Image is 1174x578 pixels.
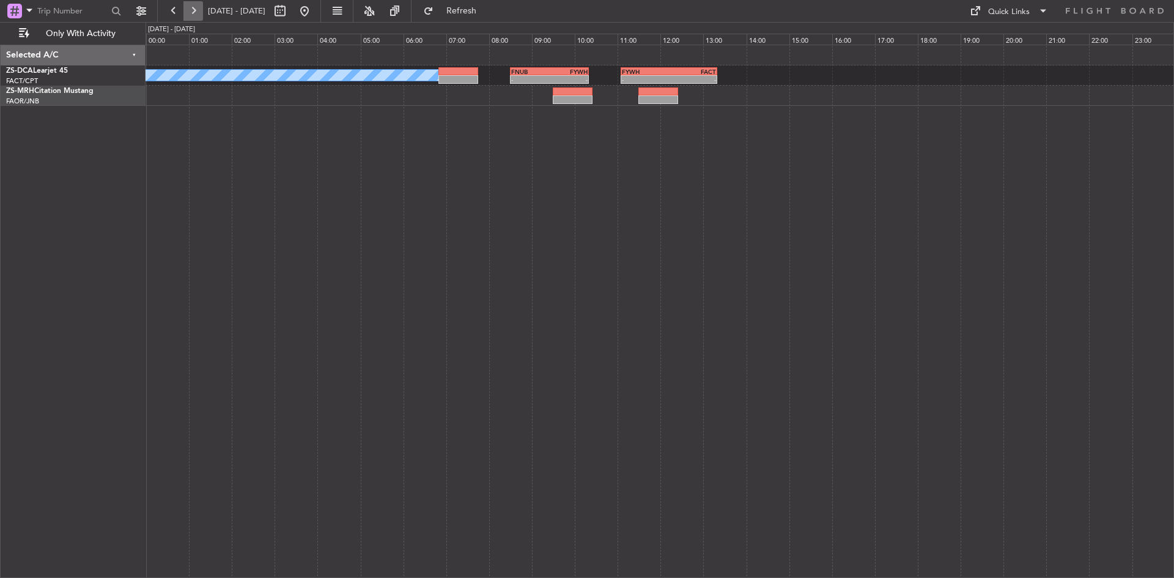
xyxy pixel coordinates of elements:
[747,34,789,45] div: 14:00
[275,34,317,45] div: 03:00
[660,34,703,45] div: 12:00
[964,1,1054,21] button: Quick Links
[6,97,39,106] a: FAOR/JNB
[404,34,446,45] div: 06:00
[988,6,1030,18] div: Quick Links
[6,87,94,95] a: ZS-MRHCitation Mustang
[918,34,961,45] div: 18:00
[1089,34,1132,45] div: 22:00
[146,34,189,45] div: 00:00
[6,67,68,75] a: ZS-DCALearjet 45
[6,76,38,86] a: FACT/CPT
[37,2,108,20] input: Trip Number
[549,76,588,83] div: -
[189,34,232,45] div: 01:00
[532,34,575,45] div: 09:00
[13,24,133,43] button: Only With Activity
[317,34,360,45] div: 04:00
[208,6,265,17] span: [DATE] - [DATE]
[148,24,195,35] div: [DATE] - [DATE]
[6,87,34,95] span: ZS-MRH
[32,29,129,38] span: Only With Activity
[961,34,1003,45] div: 19:00
[549,68,588,75] div: FYWH
[489,34,532,45] div: 08:00
[361,34,404,45] div: 05:00
[622,68,669,75] div: FYWH
[575,34,618,45] div: 10:00
[875,34,918,45] div: 17:00
[618,34,660,45] div: 11:00
[511,76,550,83] div: -
[703,34,746,45] div: 13:00
[1046,34,1089,45] div: 21:00
[832,34,875,45] div: 16:00
[1003,34,1046,45] div: 20:00
[669,76,716,83] div: -
[622,76,669,83] div: -
[446,34,489,45] div: 07:00
[789,34,832,45] div: 15:00
[232,34,275,45] div: 02:00
[511,68,550,75] div: FNUB
[6,67,33,75] span: ZS-DCA
[418,1,491,21] button: Refresh
[669,68,716,75] div: FACT
[436,7,487,15] span: Refresh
